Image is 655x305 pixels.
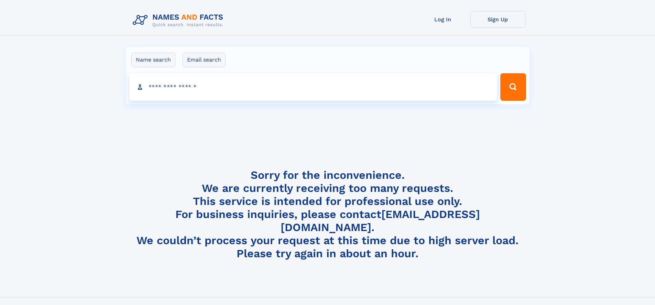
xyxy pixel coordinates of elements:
[130,168,525,260] h4: Sorry for the inconvenience. We are currently receiving too many requests. This service is intend...
[131,53,175,67] label: Name search
[470,11,525,28] a: Sign Up
[183,53,226,67] label: Email search
[281,208,480,234] a: [EMAIL_ADDRESS][DOMAIN_NAME]
[130,11,229,30] img: Logo Names and Facts
[129,73,498,101] input: search input
[415,11,470,28] a: Log In
[500,73,526,101] button: Search Button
